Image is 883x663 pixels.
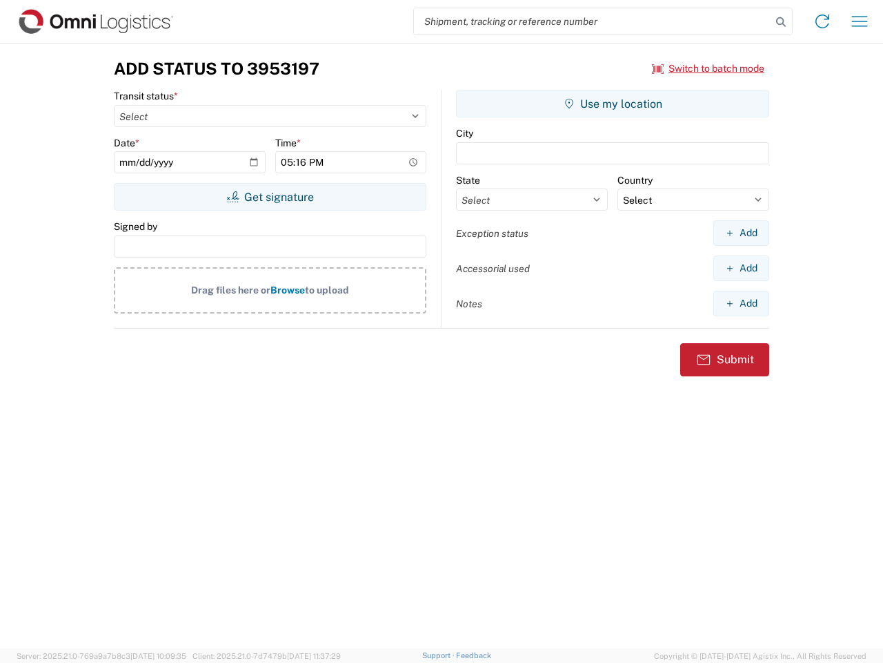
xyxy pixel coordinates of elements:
[287,652,341,660] span: [DATE] 11:37:29
[270,285,305,296] span: Browse
[456,174,480,186] label: State
[192,652,341,660] span: Client: 2025.21.0-7d7479b
[654,650,866,662] span: Copyright © [DATE]-[DATE] Agistix Inc., All Rights Reserved
[713,291,769,316] button: Add
[305,285,349,296] span: to upload
[275,137,301,149] label: Time
[114,183,426,211] button: Get signature
[713,220,769,246] button: Add
[456,298,482,310] label: Notes
[456,227,528,240] label: Exception status
[17,652,186,660] span: Server: 2025.21.0-769a9a7b8c3
[422,651,457,660] a: Support
[114,137,139,149] label: Date
[456,262,530,275] label: Accessorial used
[114,59,319,79] h3: Add Status to 3953197
[713,256,769,281] button: Add
[191,285,270,296] span: Drag files here or
[652,57,764,80] button: Switch to batch mode
[414,8,771,35] input: Shipment, tracking or reference number
[456,127,473,140] label: City
[114,90,178,102] label: Transit status
[680,343,769,376] button: Submit
[456,651,491,660] a: Feedback
[617,174,653,186] label: Country
[130,652,186,660] span: [DATE] 10:09:35
[456,90,769,117] button: Use my location
[114,220,157,233] label: Signed by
